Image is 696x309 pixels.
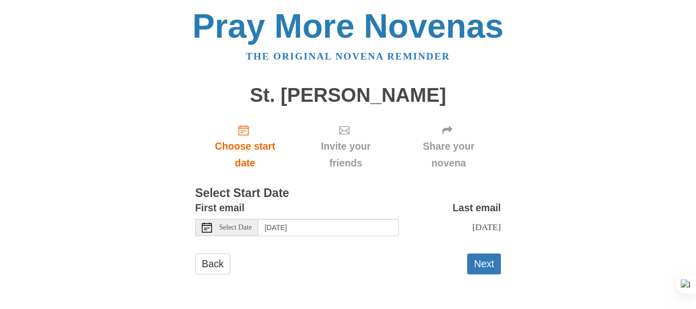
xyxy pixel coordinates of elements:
[246,51,450,62] a: The original novena reminder
[295,116,396,177] div: Click "Next" to confirm your start date first.
[219,224,252,231] span: Select Date
[195,254,230,274] a: Back
[407,138,491,172] span: Share your novena
[205,138,285,172] span: Choose start date
[195,200,245,216] label: First email
[472,222,501,232] span: [DATE]
[396,116,501,177] div: Click "Next" to confirm your start date first.
[193,7,504,45] a: Pray More Novenas
[195,116,295,177] a: Choose start date
[452,200,501,216] label: Last email
[195,85,501,106] h1: St. [PERSON_NAME]
[305,138,386,172] span: Invite your friends
[467,254,501,274] button: Next
[195,187,501,200] h3: Select Start Date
